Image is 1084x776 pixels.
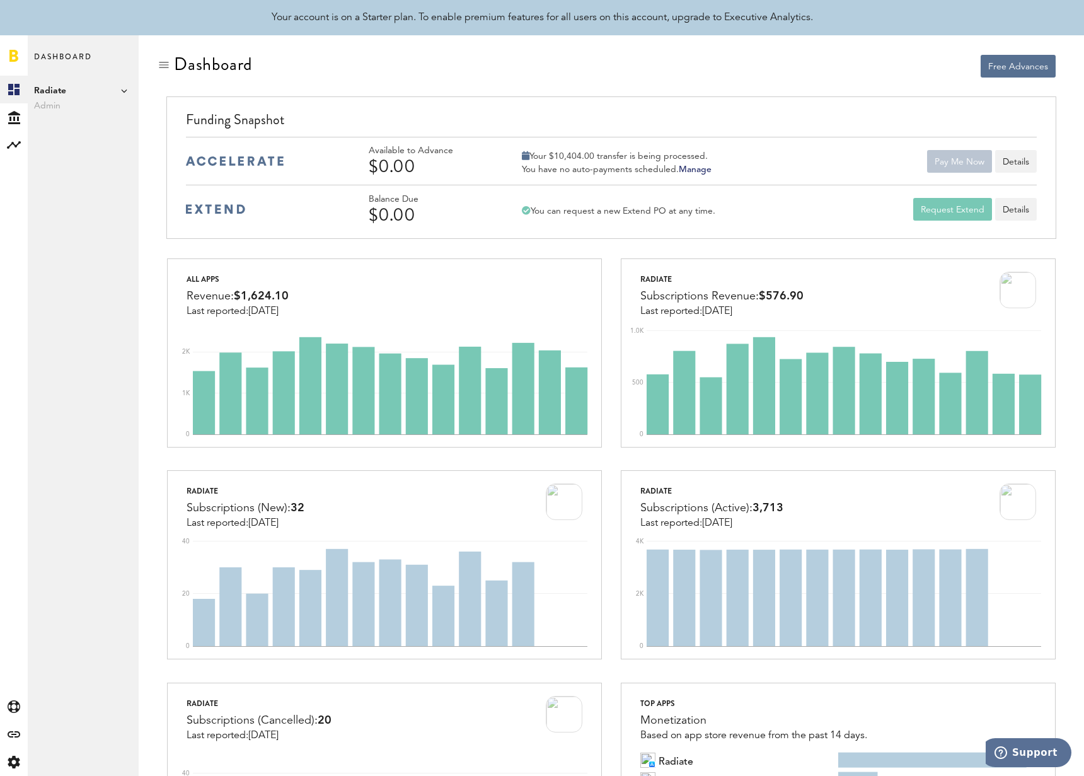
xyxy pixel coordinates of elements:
div: Based on app store revenue from the past 14 days. [640,730,867,741]
button: Request Extend [913,198,992,221]
div: Last reported: [640,518,783,529]
a: Details [995,198,1037,221]
div: $0.00 [369,205,488,225]
span: Radiate [34,83,132,98]
div: Last reported: [187,306,289,317]
div: Radiate [640,484,783,499]
div: $0.00 [369,156,488,177]
div: Last reported: [187,730,332,741]
div: Subscriptions (New): [187,499,304,518]
span: [DATE] [248,518,279,528]
text: 0 [186,431,190,437]
span: Dashboard [34,49,92,76]
img: 100x100bb_AU6Sgzh.jpg [1000,272,1036,308]
span: $1,624.10 [234,291,289,302]
img: 100x100bb_AU6Sgzh.jpg [640,753,655,768]
text: 500 [632,379,643,386]
span: 20 [318,715,332,726]
div: Radiate [640,272,804,287]
div: Radiate [187,484,304,499]
div: Top apps [640,696,867,711]
span: [DATE] [702,306,732,316]
div: Monetization [640,711,867,730]
text: 4K [636,538,644,545]
button: Pay Me Now [927,150,992,173]
div: Balance Due [369,194,488,205]
div: You have no auto-payments scheduled. [522,164,712,175]
div: Last reported: [640,306,804,317]
span: $576.90 [759,291,804,302]
text: 1K [182,390,190,397]
div: You can request a new Extend PO at any time. [522,206,715,217]
button: Details [995,150,1037,173]
img: 21.png [649,761,655,768]
text: 2K [636,591,644,598]
div: Subscriptions Revenue: [640,287,804,306]
text: 0 [640,431,643,437]
div: Radiate [187,696,332,711]
div: Funding Snapshot [186,110,1036,137]
div: Available to Advance [369,146,488,156]
div: Your account is on a Starter plan. To enable premium features for all users on this account, upgr... [272,10,813,25]
div: All apps [187,272,289,287]
div: Last reported: [187,518,304,529]
img: 100x100bb_AU6Sgzh.jpg [546,484,582,520]
div: Subscriptions (Cancelled): [187,711,332,730]
text: 40 [182,538,190,545]
div: Your $10,404.00 transfer is being processed. [522,151,712,162]
span: 32 [291,502,304,514]
div: Dashboard [174,54,252,74]
span: Admin [34,98,132,113]
span: [DATE] [248,306,279,316]
text: 2K [182,349,190,355]
div: Subscriptions (Active): [640,499,783,518]
a: Manage [679,165,712,174]
img: 100x100bb_AU6Sgzh.jpg [546,696,582,733]
text: 0 [640,644,643,650]
iframe: Opens a widget where you can find more information [986,738,1071,770]
span: [DATE] [248,731,279,741]
text: 0 [186,644,190,650]
img: 100x100bb_AU6Sgzh.jpg [1000,484,1036,520]
span: Radiate [659,753,693,768]
div: Revenue: [187,287,289,306]
img: accelerate-medium-blue-logo.svg [186,156,284,166]
button: Free Advances [981,55,1056,78]
span: [DATE] [702,518,732,528]
span: 3,713 [752,502,783,514]
text: 1.0K [630,328,644,334]
text: 20 [182,591,190,597]
img: extend-medium-blue-logo.svg [186,204,245,214]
